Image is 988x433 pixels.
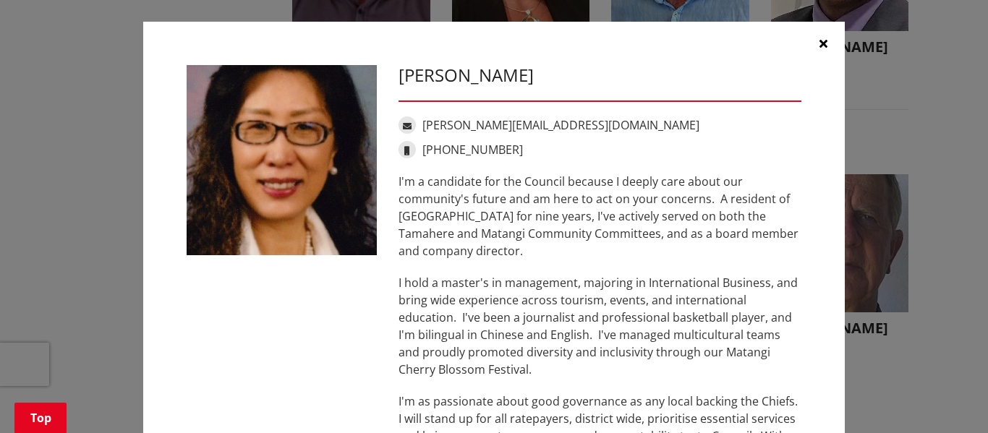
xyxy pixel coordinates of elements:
[399,173,801,260] p: I'm a candidate for the Council because I deeply care about our community's future and am here to...
[422,142,523,158] a: [PHONE_NUMBER]
[399,65,801,86] h3: [PERSON_NAME]
[921,372,974,424] iframe: Messenger Launcher
[399,274,801,378] p: I hold a master's in management, majoring in International Business, and bring wide experience ac...
[14,403,67,433] a: Top
[422,117,699,133] a: [PERSON_NAME][EMAIL_ADDRESS][DOMAIN_NAME]
[187,65,377,255] img: WO-W-TW__CAO-OULTON_A__x5kpv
